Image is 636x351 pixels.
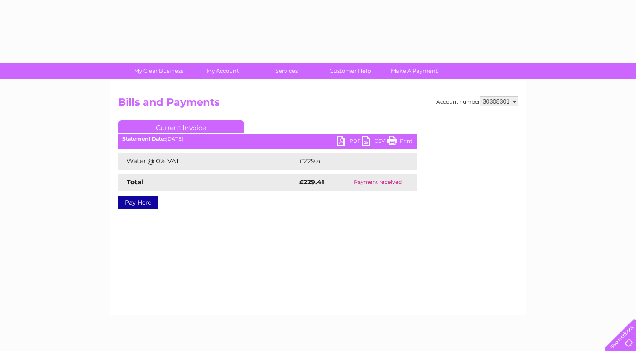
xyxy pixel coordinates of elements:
[252,63,321,79] a: Services
[118,153,297,170] td: Water @ 0% VAT
[127,178,144,186] strong: Total
[362,136,387,148] a: CSV
[316,63,385,79] a: Customer Help
[380,63,449,79] a: Make A Payment
[118,136,417,142] div: [DATE]
[118,96,518,112] h2: Bills and Payments
[297,153,401,170] td: £229.41
[118,120,244,133] a: Current Invoice
[122,136,166,142] b: Statement Date:
[436,96,518,106] div: Account number
[124,63,193,79] a: My Clear Business
[299,178,324,186] strong: £229.41
[337,136,362,148] a: PDF
[188,63,257,79] a: My Account
[118,196,158,209] a: Pay Here
[387,136,412,148] a: Print
[340,174,416,191] td: Payment received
